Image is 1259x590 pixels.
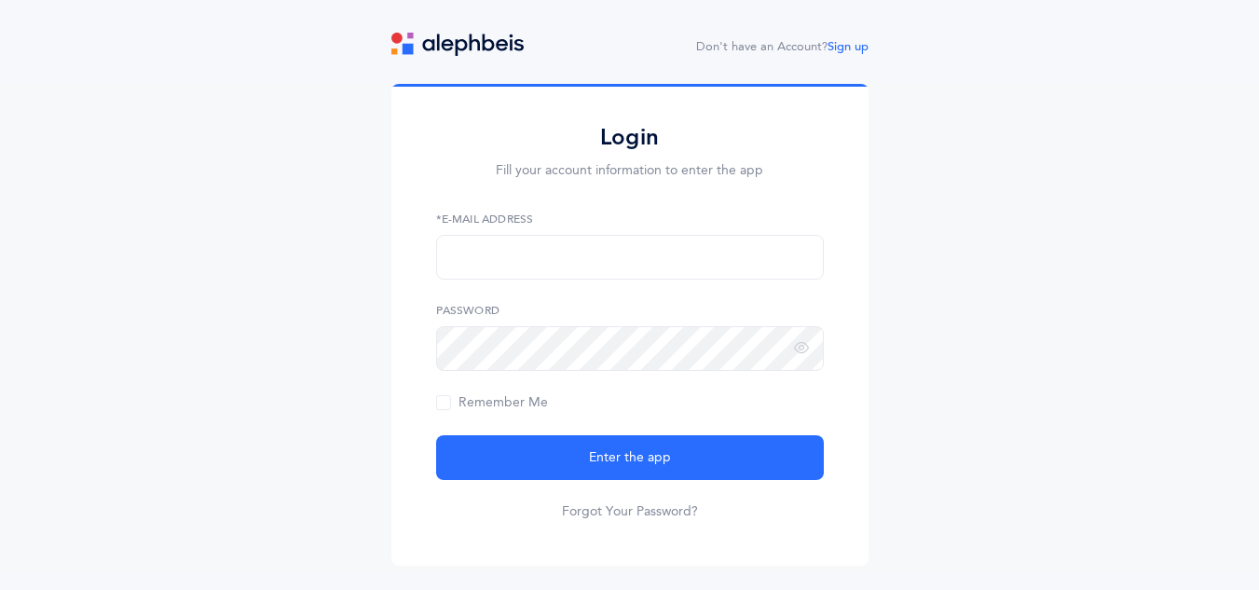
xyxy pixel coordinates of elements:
label: *E-Mail Address [436,211,824,227]
button: Enter the app [436,435,824,480]
span: Remember Me [436,395,548,410]
p: Fill your account information to enter the app [436,161,824,181]
h2: Login [436,123,824,152]
label: Password [436,302,824,319]
div: Don't have an Account? [696,38,869,57]
a: Forgot Your Password? [562,502,698,521]
span: Enter the app [589,448,671,468]
a: Sign up [828,40,869,53]
img: logo.svg [391,33,524,56]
